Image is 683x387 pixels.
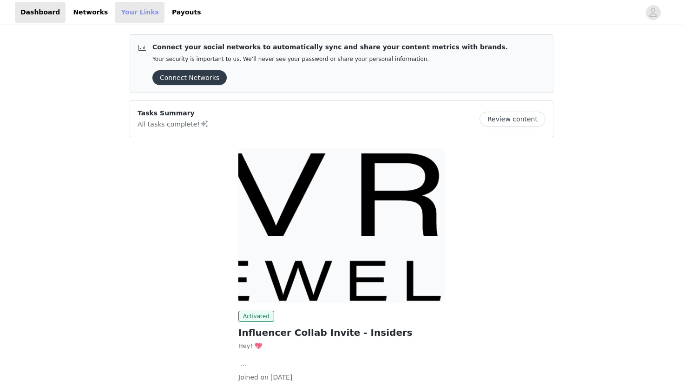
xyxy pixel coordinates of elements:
span: Activated [238,311,274,322]
a: Dashboard [15,2,66,23]
a: Your Links [115,2,164,23]
a: Networks [67,2,113,23]
p: Connect your social networks to automatically sync and share your content metrics with brands. [152,42,508,52]
p: Hey! 💖 [238,341,445,351]
button: Connect Networks [152,70,227,85]
a: Payouts [166,2,207,23]
h2: Influencer Collab Invite - Insiders [238,326,445,340]
button: Review content [479,112,545,127]
span: Joined on [238,374,269,381]
div: avatar [649,5,657,20]
span: [DATE] [270,374,292,381]
img: Evry Jewels [238,148,445,303]
p: All tasks complete! [138,118,209,129]
p: Tasks Summary [138,108,209,118]
p: Your security is important to us. We’ll never see your password or share your personal information. [152,56,508,63]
